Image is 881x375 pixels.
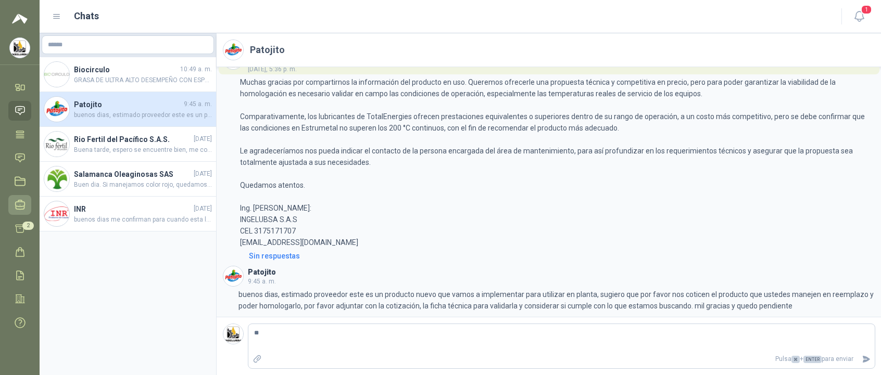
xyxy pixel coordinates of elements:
[74,180,212,190] span: Buen dia. Si manejamos color rojo, quedamos atentos a cualquier comentario e inquietud
[791,356,800,363] span: ⌘
[74,9,99,23] h1: Chats
[44,62,69,87] img: Company Logo
[184,99,212,109] span: 9:45 a. m.
[248,269,276,275] h3: Patojito
[40,57,216,92] a: Company LogoBiocirculo10:49 a. m.GRASA DE ULTRA ALTO DESEMPEÑO CON ESPESANTE SULFONATO COMPLEJO D...
[44,132,69,157] img: Company Logo
[40,127,216,162] a: Company LogoRio Fertil del Pacífico S.A.S.[DATE]Buena tarde, espero se encuentre bien, me compart...
[74,145,212,155] span: Buena tarde, espero se encuentre bien, me comparte por favor foto de la referencia, quedo atenta,...
[238,289,875,312] p: buenos dias, estimado proveedor este es un producto nuevo que vamos a implementar para utilizar e...
[858,350,875,368] button: Enviar
[248,278,276,285] span: 9:45 a. m.
[44,201,69,226] img: Company Logo
[40,92,216,127] a: Company LogoPatojito9:45 a. m.buenos dias, estimado proveedor este es un producto nuevo que vamos...
[74,134,192,145] h4: Rio Fertil del Pacífico S.A.S.
[247,250,875,262] a: Sin respuestas
[223,324,243,344] img: Company Logo
[74,99,182,110] h4: Patojito
[40,162,216,197] a: Company LogoSalamanca Oleaginosas SAS[DATE]Buen dia. Si manejamos color rojo, quedamos atentos a ...
[861,5,872,15] span: 1
[22,222,34,230] span: 2
[240,76,875,248] p: Muchas gracias por compartirnos la información del producto en uso. Queremos ofrecerle una propue...
[266,350,858,368] p: Pulsa + para enviar
[74,110,212,120] span: buenos dias, estimado proveedor este es un producto nuevo que vamos a implementar para utilizar e...
[803,356,822,363] span: ENTER
[248,350,266,368] label: Adjuntar archivos
[74,75,212,85] span: GRASA DE ULTRA ALTO DESEMPEÑO CON ESPESANTE SULFONATO COMPLEJO DE CALCIO - NUEVA GENERACION- ALTA...
[44,166,69,191] img: Company Logo
[250,43,285,57] h2: Patojito
[8,219,31,238] a: 2
[249,250,300,262] div: Sin respuestas
[74,203,192,215] h4: INR
[74,64,178,75] h4: Biocirculo
[194,134,212,144] span: [DATE]
[850,7,869,26] button: 1
[223,266,243,286] img: Company Logo
[74,215,212,225] span: buenos dias me confirman para cuando esta la entrega, ya paso el tiempo de entrega que tenia el p...
[44,97,69,122] img: Company Logo
[10,38,30,58] img: Company Logo
[12,12,28,25] img: Logo peakr
[74,169,192,180] h4: Salamanca Oleaginosas SAS
[180,64,212,74] span: 10:49 a. m.
[248,66,297,73] span: [DATE], 5:36 p. m.
[194,204,212,214] span: [DATE]
[223,40,243,60] img: Company Logo
[40,197,216,231] a: Company LogoINR[DATE]buenos dias me confirman para cuando esta la entrega, ya paso el tiempo de e...
[194,169,212,179] span: [DATE]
